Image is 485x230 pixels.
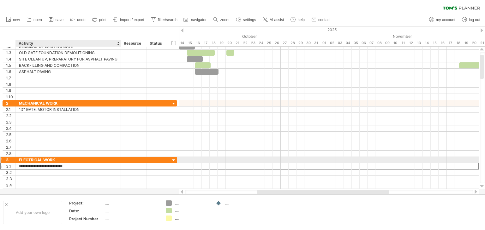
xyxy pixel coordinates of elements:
[186,40,194,46] div: Wednesday, 15 October 2025
[6,151,15,157] div: 2.8
[336,40,344,46] div: Monday, 3 November 2025
[6,188,15,194] div: 3.5
[75,33,320,40] div: October 2025
[344,40,352,46] div: Tuesday, 4 November 2025
[249,40,257,46] div: Thursday, 23 October 2025
[423,40,431,46] div: Friday, 14 November 2025
[175,200,209,206] div: ....
[69,216,104,221] div: Project Number
[6,56,15,62] div: 1.4
[6,163,15,169] div: 3.1
[19,50,117,56] div: OLD GATE FOUNDATION DEMOLITIONING
[6,132,15,138] div: 2.5
[320,40,328,46] div: Saturday, 1 November 2025
[77,18,86,22] span: undo
[25,16,44,24] a: open
[415,40,423,46] div: Thursday, 13 November 2025
[261,16,286,24] a: AI assist
[6,62,15,68] div: 1.5
[296,40,304,46] div: Wednesday, 29 October 2025
[407,40,415,46] div: Wednesday, 12 November 2025
[183,16,208,24] a: navigator
[105,216,158,221] div: ....
[6,75,15,81] div: 1.7
[91,16,108,24] a: print
[178,40,186,46] div: Tuesday, 14 October 2025
[6,69,15,75] div: 1.6
[19,106,117,112] div: "D" GATE, MOTOR INSTALLATION
[233,40,241,46] div: Tuesday, 21 October 2025
[6,125,15,131] div: 2.4
[399,40,407,46] div: Tuesday, 11 November 2025
[194,40,202,46] div: Thursday, 16 October 2025
[19,40,117,47] div: Activity
[241,40,249,46] div: Wednesday, 22 October 2025
[310,16,332,24] a: contact
[273,40,281,46] div: Sunday, 26 October 2025
[69,200,104,206] div: Project:
[6,88,15,94] div: 1.9
[220,18,229,22] span: zoom
[281,40,289,46] div: Monday, 27 October 2025
[3,201,62,224] div: Add your own logo
[6,182,15,188] div: 3.4
[318,18,331,22] span: contact
[6,100,15,106] div: 2
[439,40,446,46] div: Sunday, 16 November 2025
[6,106,15,112] div: 2.1
[19,69,117,75] div: ASPHALT PAVING
[105,208,158,214] div: ....
[19,100,117,106] div: MECHANICAL WORK
[225,40,233,46] div: Monday, 20 October 2025
[6,94,15,100] div: 1.10
[69,16,87,24] a: undo
[47,16,65,24] a: save
[6,138,15,144] div: 2.6
[149,16,179,24] a: filter/search
[383,40,391,46] div: Sunday, 9 November 2025
[6,170,15,175] div: 3.2
[297,18,305,22] span: help
[431,40,439,46] div: Saturday, 15 November 2025
[460,16,482,24] a: log out
[191,18,207,22] span: navigator
[360,40,368,46] div: Thursday, 6 November 2025
[428,16,457,24] a: my account
[202,40,210,46] div: Friday, 17 October 2025
[175,208,209,213] div: ....
[454,40,462,46] div: Tuesday, 18 November 2025
[218,40,225,46] div: Sunday, 19 October 2025
[175,216,209,221] div: ....
[13,18,20,22] span: new
[470,40,478,46] div: Thursday, 20 November 2025
[210,40,218,46] div: Saturday, 18 October 2025
[289,16,307,24] a: help
[6,144,15,150] div: 2.7
[235,16,258,24] a: settings
[304,40,312,46] div: Thursday, 30 October 2025
[368,40,375,46] div: Friday, 7 November 2025
[69,208,104,214] div: Date:
[158,18,177,22] span: filter/search
[150,40,164,47] div: Status
[33,18,42,22] span: open
[124,40,143,47] div: Resource
[265,40,273,46] div: Saturday, 25 October 2025
[312,40,320,46] div: Friday, 31 October 2025
[6,50,15,56] div: 1.3
[225,200,259,206] div: ....
[375,40,383,46] div: Saturday, 8 November 2025
[469,18,480,22] span: log out
[257,40,265,46] div: Friday, 24 October 2025
[19,62,117,68] div: BACKFILLING AND COMPACTION
[446,40,454,46] div: Monday, 17 November 2025
[6,81,15,87] div: 1.8
[391,40,399,46] div: Monday, 10 November 2025
[120,18,144,22] span: import / export
[212,16,231,24] a: zoom
[111,16,146,24] a: import / export
[56,18,63,22] span: save
[243,18,256,22] span: settings
[6,176,15,182] div: 3.3
[19,157,117,163] div: ELECTRICAL WORK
